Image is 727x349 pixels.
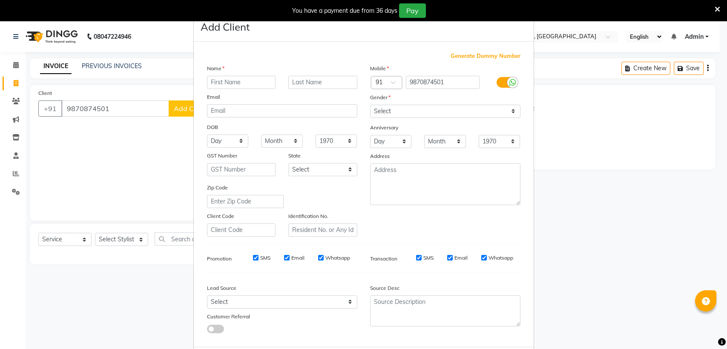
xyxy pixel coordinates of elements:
input: First Name [207,76,276,89]
input: GST Number [207,163,276,176]
button: Pay [399,3,426,18]
label: Customer Referral [207,313,250,320]
label: Transaction [370,255,397,263]
label: Zip Code [207,184,228,192]
label: Anniversary [370,124,398,132]
label: Gender [370,94,391,101]
label: Promotion [207,255,232,263]
input: Client Code [207,223,276,237]
label: Email [207,93,220,101]
label: State [288,152,301,160]
label: DOB [207,123,218,131]
label: Lead Source [207,284,236,292]
label: GST Number [207,152,237,160]
label: Source Desc [370,284,399,292]
label: SMS [260,254,270,262]
label: Mobile [370,65,389,72]
input: Last Name [288,76,357,89]
span: Generate Dummy Number [451,52,520,60]
input: Enter Zip Code [207,195,284,208]
iframe: chat widget [691,315,718,340]
input: Mobile [406,76,480,89]
label: Whatsapp [488,254,513,262]
label: Client Code [207,212,234,220]
label: Email [454,254,468,262]
label: Address [370,152,390,160]
label: Whatsapp [325,254,350,262]
label: SMS [423,254,434,262]
input: Email [207,104,357,117]
div: You have a payment due from 36 days [292,6,397,15]
label: Email [291,254,305,262]
label: Identification No. [288,212,328,220]
input: Resident No. or Any Id [288,223,357,237]
label: Name [207,65,224,72]
h4: Add Client [201,19,250,34]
